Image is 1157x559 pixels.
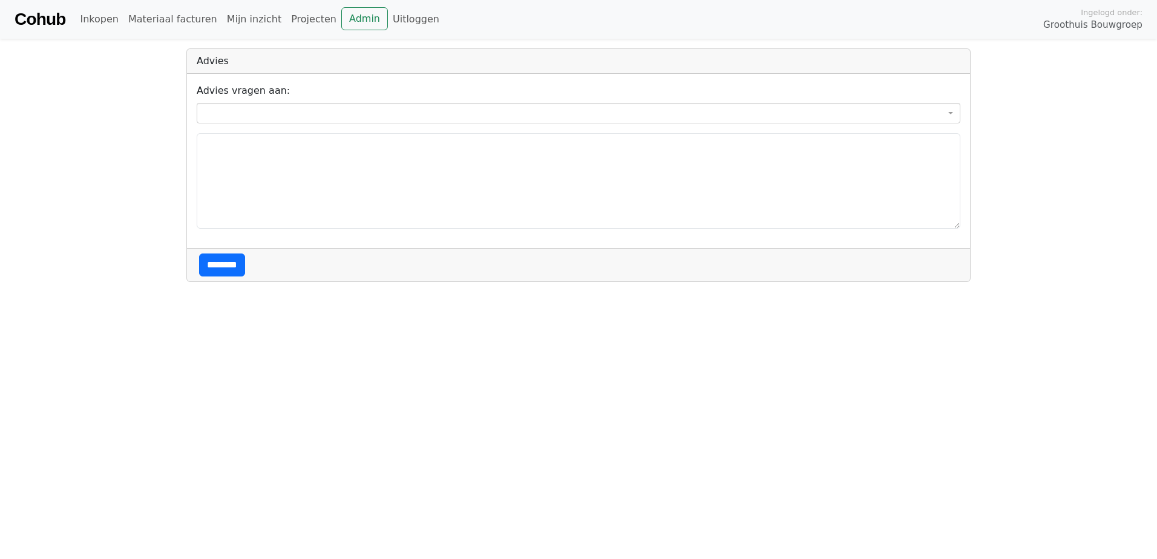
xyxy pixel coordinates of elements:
a: Inkopen [75,7,123,31]
a: Cohub [15,5,65,34]
span: Ingelogd onder: [1081,7,1142,18]
a: Admin [341,7,388,30]
div: Advies [187,49,970,74]
label: Advies vragen aan: [197,83,290,98]
a: Mijn inzicht [222,7,287,31]
a: Projecten [286,7,341,31]
a: Uitloggen [388,7,444,31]
a: Materiaal facturen [123,7,222,31]
span: Groothuis Bouwgroep [1043,18,1142,32]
